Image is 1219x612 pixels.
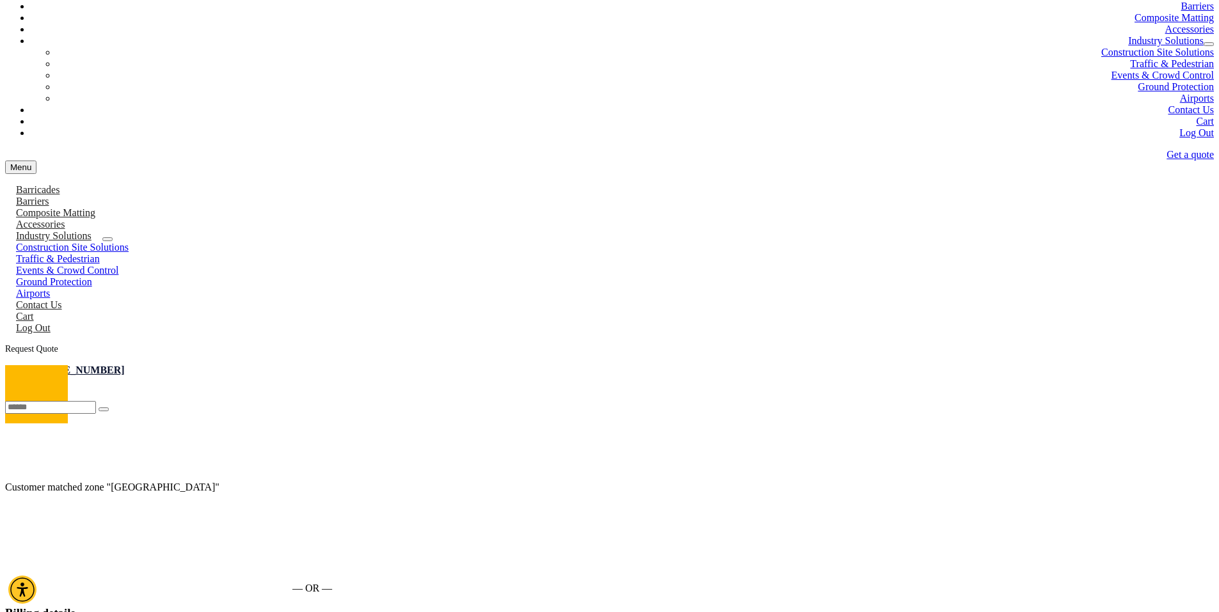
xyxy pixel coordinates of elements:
[5,344,1214,354] div: Request Quote
[1168,104,1214,115] a: Contact Us
[5,311,45,322] a: Cart
[1167,149,1214,160] a: Get a quote
[5,482,619,493] div: Customer matched zone "[GEOGRAPHIC_DATA]"
[1196,116,1214,127] a: Cart
[5,276,103,287] a: Ground Protection
[1204,42,1214,46] button: dropdown toggle
[31,365,125,375] a: [PHONE_NUMBER]
[1181,1,1214,12] a: Barriers
[1130,58,1214,69] a: Traffic & Pedestrian
[5,583,619,594] p: — OR —
[5,230,102,241] a: Industry Solutions
[5,265,129,276] a: Events & Crowd Control
[3,501,622,537] iframe: Secure express checkout frame
[1101,47,1214,58] a: Construction Site Solutions
[5,207,106,218] a: Composite Matting
[8,576,36,604] div: Accessibility Menu
[5,184,70,195] a: Barricades
[1111,70,1214,81] a: Events & Crowd Control
[5,196,60,207] a: Barriers
[5,299,73,310] a: Contact Us
[10,162,31,172] span: Menu
[1128,35,1204,46] a: Industry Solutions
[3,534,622,570] iframe: Secure express checkout frame
[5,253,111,264] a: Traffic & Pedestrian
[5,219,76,230] a: Accessories
[5,288,61,299] a: Airports
[5,242,139,253] a: Construction Site Solutions
[1180,93,1214,104] a: Airports
[1138,81,1214,92] a: Ground Protection
[5,161,36,174] button: menu toggle
[1165,24,1214,35] a: Accessories
[99,407,109,411] button: Search
[5,322,61,333] a: Log Out
[1135,12,1214,23] a: Composite Matting
[1179,127,1214,138] a: Log Out
[102,237,113,241] button: dropdown toggle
